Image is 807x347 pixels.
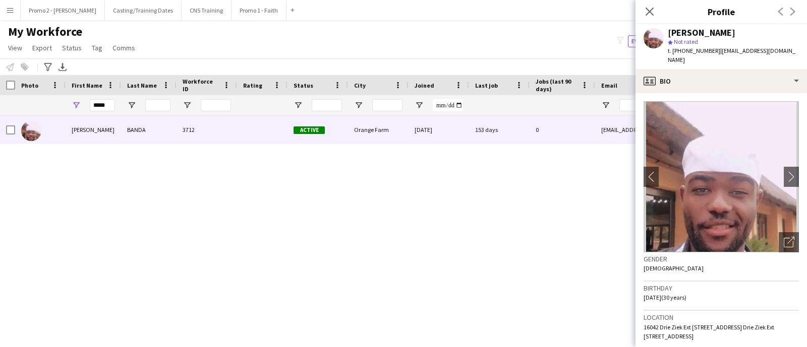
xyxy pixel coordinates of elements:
[348,116,409,144] div: Orange Farm
[779,232,799,252] div: Open photos pop-in
[668,47,720,54] span: t. [PHONE_NUMBER]
[628,35,681,47] button: Everyone11,251
[433,99,463,111] input: Joined Filter Input
[183,101,192,110] button: Open Filter Menu
[8,43,22,52] span: View
[232,1,286,20] button: Promo 1 - Faith
[294,82,313,89] span: Status
[105,1,182,20] button: Casting/Training Dates
[66,116,121,144] div: [PERSON_NAME]
[415,101,424,110] button: Open Filter Menu
[619,99,791,111] input: Email Filter Input
[243,82,262,89] span: Rating
[354,101,363,110] button: Open Filter Menu
[21,82,38,89] span: Photo
[644,294,686,301] span: [DATE] (30 years)
[201,99,231,111] input: Workforce ID Filter Input
[28,41,56,54] a: Export
[145,99,170,111] input: Last Name Filter Input
[644,264,704,272] span: [DEMOGRAPHIC_DATA]
[469,116,530,144] div: 153 days
[601,82,617,89] span: Email
[636,5,807,18] h3: Profile
[644,101,799,252] img: Crew avatar or photo
[668,47,795,63] span: | [EMAIL_ADDRESS][DOMAIN_NAME]
[475,82,498,89] span: Last job
[636,69,807,93] div: Bio
[530,116,595,144] div: 0
[415,82,434,89] span: Joined
[72,82,102,89] span: First Name
[294,101,303,110] button: Open Filter Menu
[4,41,26,54] a: View
[409,116,469,144] div: [DATE]
[177,116,237,144] div: 3712
[595,116,797,144] div: [EMAIL_ADDRESS][DOMAIN_NAME]
[372,99,402,111] input: City Filter Input
[644,284,799,293] h3: Birthday
[312,99,342,111] input: Status Filter Input
[62,43,82,52] span: Status
[90,99,115,111] input: First Name Filter Input
[32,43,52,52] span: Export
[42,61,54,73] app-action-btn: Advanced filters
[183,78,219,93] span: Workforce ID
[127,82,157,89] span: Last Name
[121,116,177,144] div: BANDA
[644,313,799,322] h3: Location
[674,38,698,45] span: Not rated
[354,82,366,89] span: City
[58,41,86,54] a: Status
[72,101,81,110] button: Open Filter Menu
[92,43,102,52] span: Tag
[8,24,82,39] span: My Workforce
[644,254,799,263] h3: Gender
[21,121,41,141] img: BENJAMIN BANDA
[127,101,136,110] button: Open Filter Menu
[56,61,69,73] app-action-btn: Export XLSX
[644,323,774,340] span: 16042 Drie Ziek Ext [STREET_ADDRESS] Drie Ziek Ext [STREET_ADDRESS]
[182,1,232,20] button: CNS Training
[294,126,325,134] span: Active
[601,101,610,110] button: Open Filter Menu
[112,43,135,52] span: Comms
[21,1,105,20] button: Promo 2 - [PERSON_NAME]
[108,41,139,54] a: Comms
[668,28,735,37] div: [PERSON_NAME]
[536,78,577,93] span: Jobs (last 90 days)
[88,41,106,54] a: Tag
